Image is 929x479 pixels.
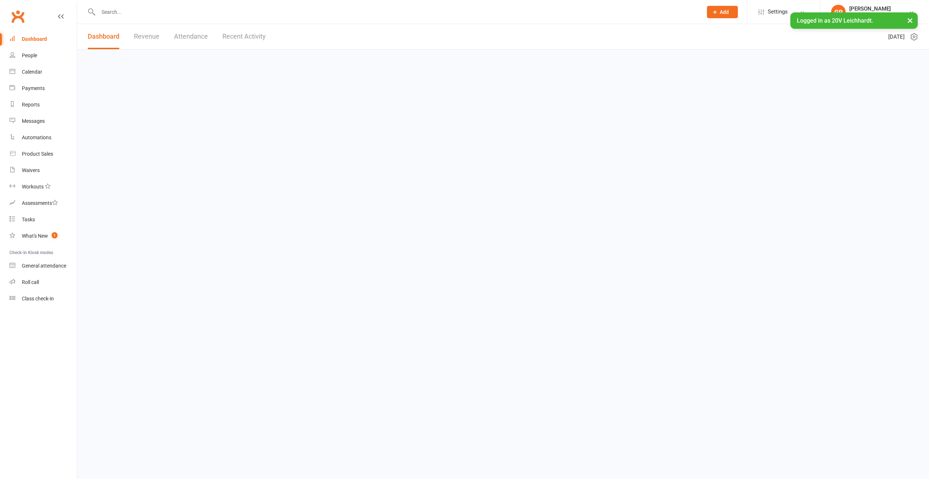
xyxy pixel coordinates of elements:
[22,217,35,222] div: Tasks
[720,9,729,15] span: Add
[22,36,47,42] div: Dashboard
[9,228,77,244] a: What's New1
[22,279,39,285] div: Roll call
[96,7,697,17] input: Search...
[904,12,917,28] button: ×
[22,118,45,124] div: Messages
[22,85,45,91] div: Payments
[22,200,58,206] div: Assessments
[22,135,51,140] div: Automations
[707,6,738,18] button: Add
[9,47,77,64] a: People
[22,151,53,157] div: Product Sales
[9,195,77,211] a: Assessments
[22,102,40,108] div: Reports
[9,129,77,146] a: Automations
[9,146,77,162] a: Product Sales
[88,24,119,49] a: Dashboard
[9,291,77,307] a: Class kiosk mode
[797,17,873,24] span: Logged in as 20V Leichhardt.
[9,258,77,274] a: General attendance kiosk mode
[9,274,77,291] a: Roll call
[888,32,905,41] span: [DATE]
[9,179,77,195] a: Workouts
[9,31,77,47] a: Dashboard
[9,64,77,80] a: Calendar
[9,7,27,26] a: Clubworx
[9,113,77,129] a: Messages
[174,24,208,49] a: Attendance
[9,211,77,228] a: Tasks
[9,97,77,113] a: Reports
[52,232,58,238] span: 1
[134,24,159,49] a: Revenue
[849,12,891,19] div: 20V Leichhardt
[22,296,54,301] div: Class check-in
[22,184,44,190] div: Workouts
[22,69,42,75] div: Calendar
[222,24,266,49] a: Recent Activity
[22,167,40,173] div: Waivers
[22,52,37,58] div: People
[831,5,846,19] div: GP
[9,162,77,179] a: Waivers
[768,4,788,20] span: Settings
[849,5,891,12] div: [PERSON_NAME]
[9,80,77,97] a: Payments
[22,263,66,269] div: General attendance
[22,233,48,239] div: What's New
